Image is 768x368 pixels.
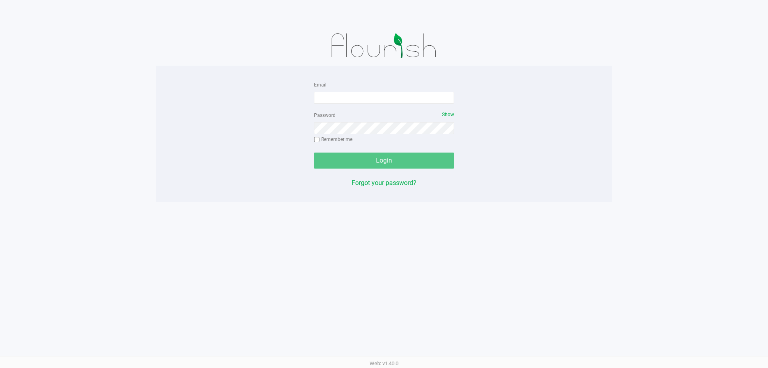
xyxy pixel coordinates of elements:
span: Web: v1.40.0 [370,360,398,366]
input: Remember me [314,137,320,143]
label: Email [314,81,326,88]
label: Password [314,112,336,119]
button: Forgot your password? [352,178,416,188]
span: Show [442,112,454,117]
label: Remember me [314,136,352,143]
